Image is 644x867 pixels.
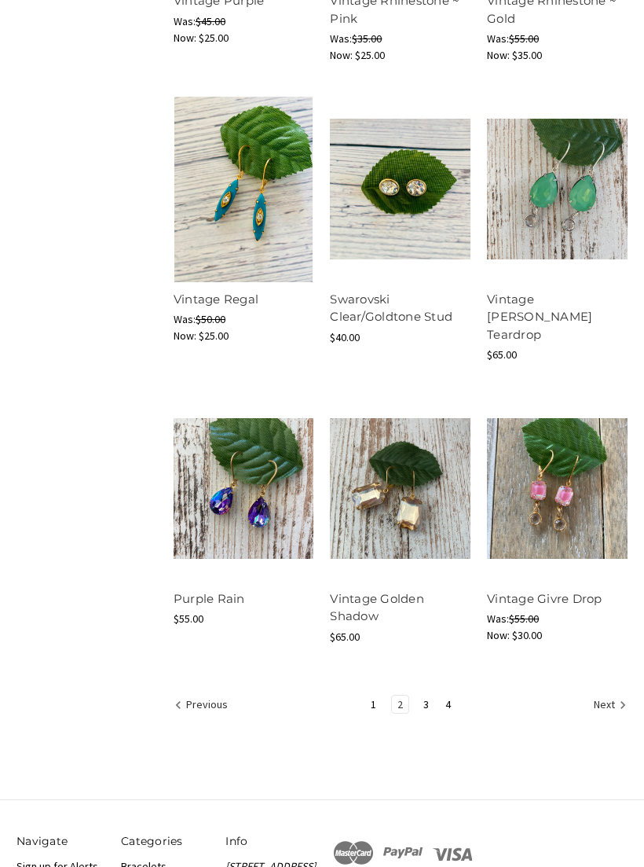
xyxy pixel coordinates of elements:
[392,696,408,713] a: Page 2 of 4
[196,312,225,326] span: $50.00
[174,696,233,716] a: Previous
[174,311,314,328] div: Was:
[487,119,628,259] img: Vintage Green Opal Teardrop
[225,833,313,850] h5: Info
[487,292,592,342] a: Vintage [PERSON_NAME] Teardrop
[487,347,517,362] span: $65.00
[487,418,628,559] img: Vintage Givre Drop
[509,612,539,626] span: $55.00
[196,14,225,28] span: $45.00
[330,630,360,644] span: $65.00
[512,48,542,62] span: $35.00
[487,628,510,642] span: Now:
[487,396,628,582] a: Vintage Givre Drop
[330,396,470,582] a: Vintage Golden Shadow
[330,48,353,62] span: Now:
[418,696,434,713] a: Page 3 of 4
[330,591,424,624] a: Vintage Golden Shadow
[174,695,628,717] nav: pagination
[330,292,452,325] a: Swarovski Clear/Goldtone Stud
[174,591,245,606] a: Purple Rain
[365,696,382,713] a: Page 1 of 4
[352,31,382,46] span: $35.00
[174,97,314,282] img: Vintage Regal
[330,31,470,47] div: Was:
[487,611,628,627] div: Was:
[174,292,258,307] a: Vintage Regal
[174,13,314,30] div: Was:
[16,833,104,850] h5: Navigate
[174,396,314,582] a: Purple Rain
[174,329,196,343] span: Now:
[330,418,470,559] img: Vintage Golden Shadow
[174,612,203,626] span: $55.00
[487,591,602,606] a: Vintage Givre Drop
[174,31,196,45] span: Now:
[199,31,229,45] span: $25.00
[121,833,209,850] h5: Categories
[199,329,229,343] span: $25.00
[330,330,360,344] span: $40.00
[355,48,385,62] span: $25.00
[487,97,628,282] a: Vintage Green Opal Teardrop
[509,31,539,46] span: $55.00
[487,48,510,62] span: Now:
[440,696,456,713] a: Page 4 of 4
[588,696,627,716] a: Next
[487,31,628,47] div: Was:
[330,97,470,282] a: Swarovski Clear/Goldtone Stud
[512,628,542,642] span: $30.00
[330,119,470,259] img: Swarovski Clear/Goldtone Stud
[174,418,314,559] img: Purple Rain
